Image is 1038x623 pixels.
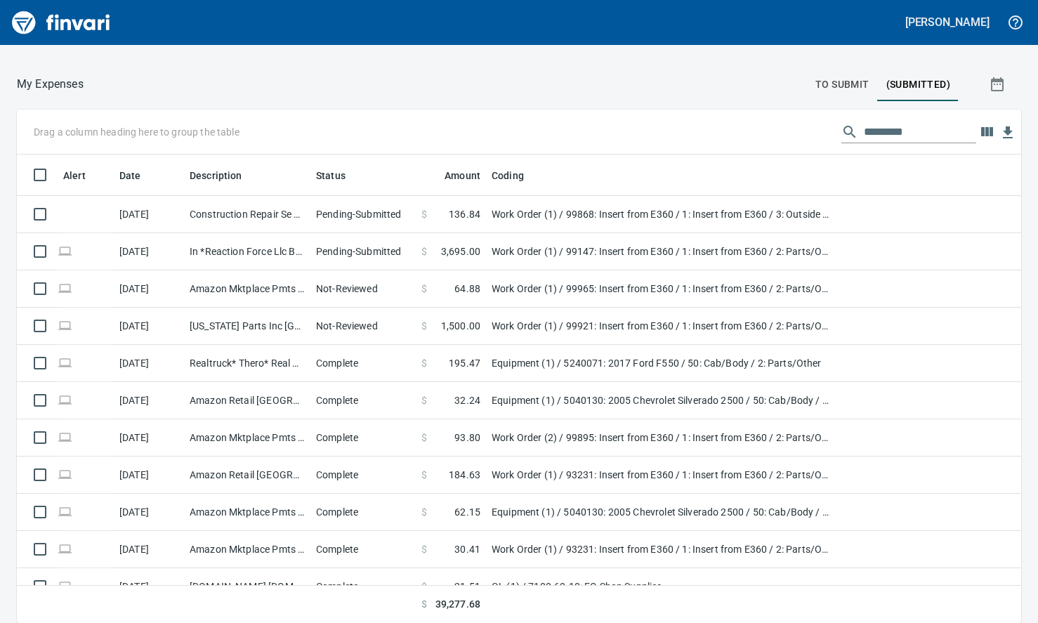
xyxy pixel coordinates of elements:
span: Online transaction [58,582,72,591]
span: $ [421,431,427,445]
td: Amazon Mktplace Pmts [DOMAIN_NAME][URL] WA [184,531,310,568]
span: $ [421,282,427,296]
td: [DATE] [114,270,184,308]
td: Pending-Submitted [310,233,416,270]
td: [US_STATE] Parts Inc [GEOGRAPHIC_DATA] OR [184,308,310,345]
span: Amount [426,167,480,184]
span: $ [421,505,427,519]
span: Alert [63,167,86,184]
td: Work Order (1) / 93231: Insert from E360 / 1: Insert from E360 / 2: Parts/Other [486,457,837,494]
span: Online transaction [58,433,72,442]
td: [DOMAIN_NAME] [DOMAIN_NAME][URL] WA [184,568,310,605]
button: [PERSON_NAME] [902,11,993,33]
span: Online transaction [58,247,72,256]
span: Online transaction [58,470,72,479]
span: 62.15 [454,505,480,519]
td: Work Order (1) / 99868: Insert from E360 / 1: Insert from E360 / 3: Outside Repair [486,196,837,233]
td: [DATE] [114,382,184,419]
span: Online transaction [58,284,72,293]
td: Complete [310,457,416,494]
span: 64.88 [454,282,480,296]
td: Pending-Submitted [310,196,416,233]
td: Not-Reviewed [310,308,416,345]
span: Online transaction [58,321,72,330]
td: Amazon Retail [GEOGRAPHIC_DATA] [GEOGRAPHIC_DATA] [184,382,310,419]
td: Equipment (1) / 5040130: 2005 Chevrolet Silverado 2500 / 50: Cab/Body / 2: Parts/Other [486,494,837,531]
td: [DATE] [114,308,184,345]
span: 1,500.00 [441,319,480,333]
span: Status [316,167,364,184]
td: [DATE] [114,196,184,233]
span: Online transaction [58,395,72,405]
td: Work Order (1) / 99965: Insert from E360 / 1: Insert from E360 / 2: Parts/Other [486,270,837,308]
span: $ [421,319,427,333]
td: Construction Repair Se Battle Ground [GEOGRAPHIC_DATA] [184,196,310,233]
span: 30.41 [454,542,480,556]
span: Online transaction [58,507,72,516]
td: Not-Reviewed [310,270,416,308]
td: Realtruck* Thero* Real Ocala [GEOGRAPHIC_DATA] [184,345,310,382]
span: $ [421,542,427,556]
td: [DATE] [114,457,184,494]
td: Work Order (1) / 99921: Insert from E360 / 1: Insert from E360 / 2: Parts/Other [486,308,837,345]
td: Complete [310,568,416,605]
td: Complete [310,494,416,531]
span: $ [421,356,427,370]
span: 136.84 [449,207,480,221]
td: Work Order (2) / 99895: Insert from E360 / 1: Insert from E360 / 2: Parts/Other [486,419,837,457]
span: To Submit [815,76,869,93]
td: [DATE] [114,568,184,605]
td: [DATE] [114,494,184,531]
td: Amazon Retail [GEOGRAPHIC_DATA] [GEOGRAPHIC_DATA] [184,457,310,494]
td: Complete [310,382,416,419]
span: 195.47 [449,356,480,370]
td: Complete [310,531,416,568]
span: $ [421,207,427,221]
td: GL (1) / 7100.60.10: EQ Shop Supplies [486,568,837,605]
td: Amazon Mktplace Pmts [DOMAIN_NAME][URL] WA [184,270,310,308]
span: 32.24 [454,393,480,407]
span: $ [421,393,427,407]
td: Complete [310,419,416,457]
span: 184.63 [449,468,480,482]
p: My Expenses [17,76,84,93]
span: $ [421,244,427,258]
span: Date [119,167,159,184]
span: Coding [492,167,542,184]
td: [DATE] [114,531,184,568]
span: $ [421,468,427,482]
span: $ [421,596,427,611]
td: Equipment (1) / 5040130: 2005 Chevrolet Silverado 2500 / 50: Cab/Body / 2: Parts/Other [486,382,837,419]
td: Amazon Mktplace Pmts [DOMAIN_NAME][URL] WA [184,419,310,457]
span: Status [316,167,346,184]
span: 39,277.68 [435,596,480,611]
nav: breadcrumb [17,76,84,93]
span: Online transaction [58,358,72,367]
td: Work Order (1) / 93231: Insert from E360 / 1: Insert from E360 / 2: Parts/Other [486,531,837,568]
td: In *Reaction Force Llc Boring OR [184,233,310,270]
span: (Submitted) [886,76,950,93]
td: [DATE] [114,345,184,382]
span: Coding [492,167,524,184]
p: Drag a column heading here to group the table [34,125,239,139]
span: $ [421,579,427,594]
td: Amazon Mktplace Pmts [DOMAIN_NAME][URL] WA [184,494,310,531]
td: [DATE] [114,233,184,270]
h5: [PERSON_NAME] [905,15,990,29]
span: Description [190,167,242,184]
td: Equipment (1) / 5240071: 2017 Ford F550 / 50: Cab/Body / 2: Parts/Other [486,345,837,382]
span: Online transaction [58,544,72,553]
button: Download Table [997,122,1018,143]
img: Finvari [8,6,114,39]
span: Alert [63,167,104,184]
span: 93.80 [454,431,480,445]
span: 21.51 [454,579,480,594]
span: Amount [445,167,480,184]
td: [DATE] [114,419,184,457]
span: 3,695.00 [441,244,480,258]
button: Show transactions within a particular date range [976,67,1021,101]
td: Complete [310,345,416,382]
td: Work Order (1) / 99147: Insert from E360 / 1: Insert from E360 / 2: Parts/Other [486,233,837,270]
span: Description [190,167,261,184]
